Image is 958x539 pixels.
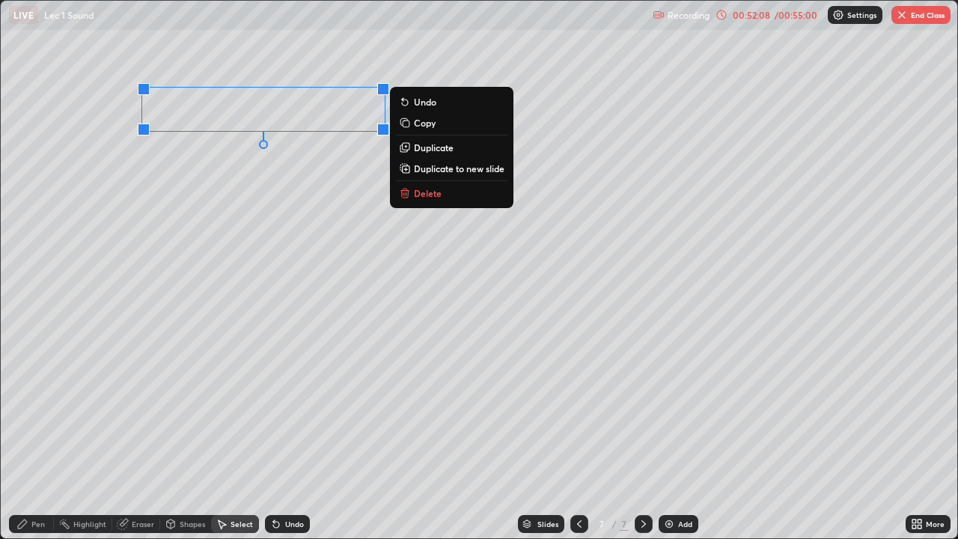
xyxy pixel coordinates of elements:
[414,162,504,174] p: Duplicate to new slide
[678,520,692,528] div: Add
[668,10,710,21] p: Recording
[414,187,442,199] p: Delete
[653,9,665,21] img: recording.375f2c34.svg
[620,517,629,531] div: 7
[396,184,507,202] button: Delete
[31,520,45,528] div: Pen
[231,520,253,528] div: Select
[537,520,558,528] div: Slides
[414,96,436,108] p: Undo
[44,9,94,21] p: Lec 1 Sound
[832,9,844,21] img: class-settings-icons
[891,6,951,24] button: End Class
[772,10,819,19] div: / 00:55:00
[285,520,304,528] div: Undo
[396,114,507,132] button: Copy
[132,520,154,528] div: Eraser
[926,520,945,528] div: More
[73,520,106,528] div: Highlight
[13,9,34,21] p: LIVE
[612,520,617,529] div: /
[396,138,507,156] button: Duplicate
[594,520,609,529] div: 7
[180,520,205,528] div: Shapes
[396,93,507,111] button: Undo
[396,159,507,177] button: Duplicate to new slide
[730,10,772,19] div: 00:52:08
[847,11,876,19] p: Settings
[663,518,675,530] img: add-slide-button
[896,9,908,21] img: end-class-cross
[414,117,436,129] p: Copy
[414,141,454,153] p: Duplicate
